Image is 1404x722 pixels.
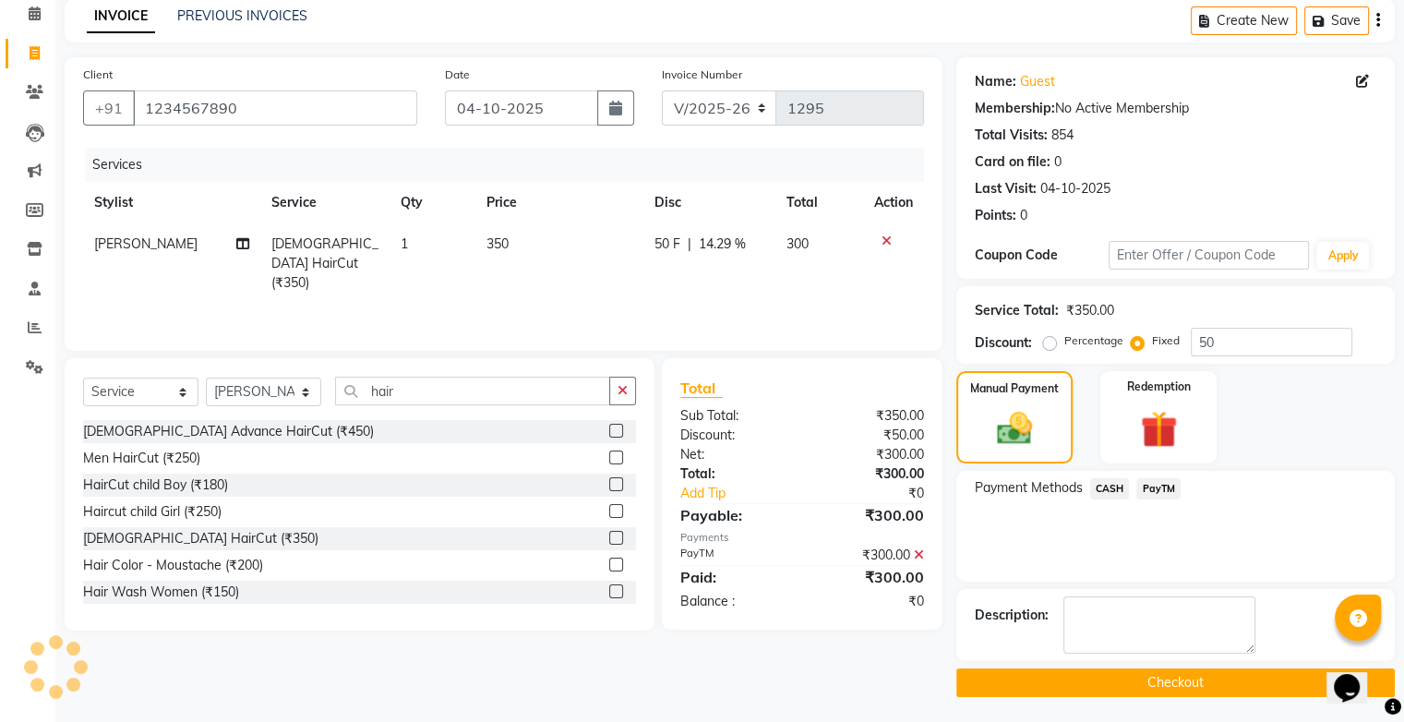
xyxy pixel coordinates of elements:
button: Checkout [956,668,1395,697]
div: Services [85,148,938,182]
span: Payment Methods [975,478,1083,498]
div: Sub Total: [666,406,802,426]
div: ₹0 [802,592,938,611]
input: Search by Name/Mobile/Email/Code [133,90,417,126]
div: 0 [1020,206,1027,225]
span: Total [680,379,723,398]
div: ₹300.00 [802,546,938,565]
div: ₹50.00 [802,426,938,445]
img: _gift.svg [1129,406,1189,452]
div: Hair Color - Moustache (₹200) [83,556,263,575]
a: Add Tip [666,484,824,503]
div: Balance : [666,592,802,611]
input: Enter Offer / Coupon Code [1109,241,1310,270]
div: Name: [975,72,1016,91]
span: 300 [786,235,809,252]
div: ₹300.00 [802,566,938,588]
div: Membership: [975,99,1055,118]
div: Haircut child Girl (₹250) [83,502,222,522]
div: Hair Wash Women (₹150) [83,583,239,602]
span: [DEMOGRAPHIC_DATA] HairCut (₹350) [271,235,378,291]
div: PayTM [666,546,802,565]
label: Fixed [1152,332,1180,349]
div: Paid: [666,566,802,588]
span: 1 [401,235,408,252]
input: Search or Scan [335,377,610,405]
div: Payable: [666,504,802,526]
label: Redemption [1127,379,1191,395]
a: Guest [1020,72,1055,91]
th: Action [863,182,924,223]
div: Points: [975,206,1016,225]
span: [PERSON_NAME] [94,235,198,252]
div: HairCut child Boy (₹180) [83,475,228,495]
div: Service Total: [975,301,1059,320]
button: Save [1304,6,1369,35]
th: Price [475,182,643,223]
div: Last Visit: [975,179,1037,199]
th: Stylist [83,182,260,223]
div: Men HairCut (₹250) [83,449,200,468]
div: Total: [666,464,802,484]
span: 50 F [654,235,680,254]
div: Description: [975,606,1049,625]
div: ₹350.00 [1066,301,1114,320]
div: [DEMOGRAPHIC_DATA] HairCut (₹350) [83,529,318,548]
div: ₹350.00 [802,406,938,426]
div: ₹0 [824,484,937,503]
th: Qty [390,182,475,223]
span: 14.29 % [699,235,746,254]
div: Discount: [666,426,802,445]
span: CASH [1090,478,1130,499]
div: [DEMOGRAPHIC_DATA] Advance HairCut (₹450) [83,422,374,441]
div: Total Visits: [975,126,1048,145]
th: Total [775,182,863,223]
div: Payments [680,530,924,546]
label: Client [83,66,113,83]
iframe: chat widget [1326,648,1386,704]
div: Card on file: [975,152,1050,172]
label: Manual Payment [970,380,1059,397]
div: ₹300.00 [802,464,938,484]
span: 350 [486,235,509,252]
span: | [688,235,691,254]
div: No Active Membership [975,99,1376,118]
label: Invoice Number [662,66,742,83]
div: 0 [1054,152,1062,172]
label: Percentage [1064,332,1123,349]
th: Service [260,182,390,223]
img: _cash.svg [986,408,1043,449]
div: ₹300.00 [802,504,938,526]
div: Net: [666,445,802,464]
div: Coupon Code [975,246,1109,265]
a: PREVIOUS INVOICES [177,7,307,24]
button: Create New [1191,6,1297,35]
button: +91 [83,90,135,126]
label: Date [445,66,470,83]
div: 04-10-2025 [1040,179,1110,199]
div: ₹300.00 [802,445,938,464]
div: Discount: [975,333,1032,353]
span: PayTM [1136,478,1181,499]
button: Apply [1316,242,1369,270]
th: Disc [643,182,775,223]
div: 854 [1051,126,1074,145]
